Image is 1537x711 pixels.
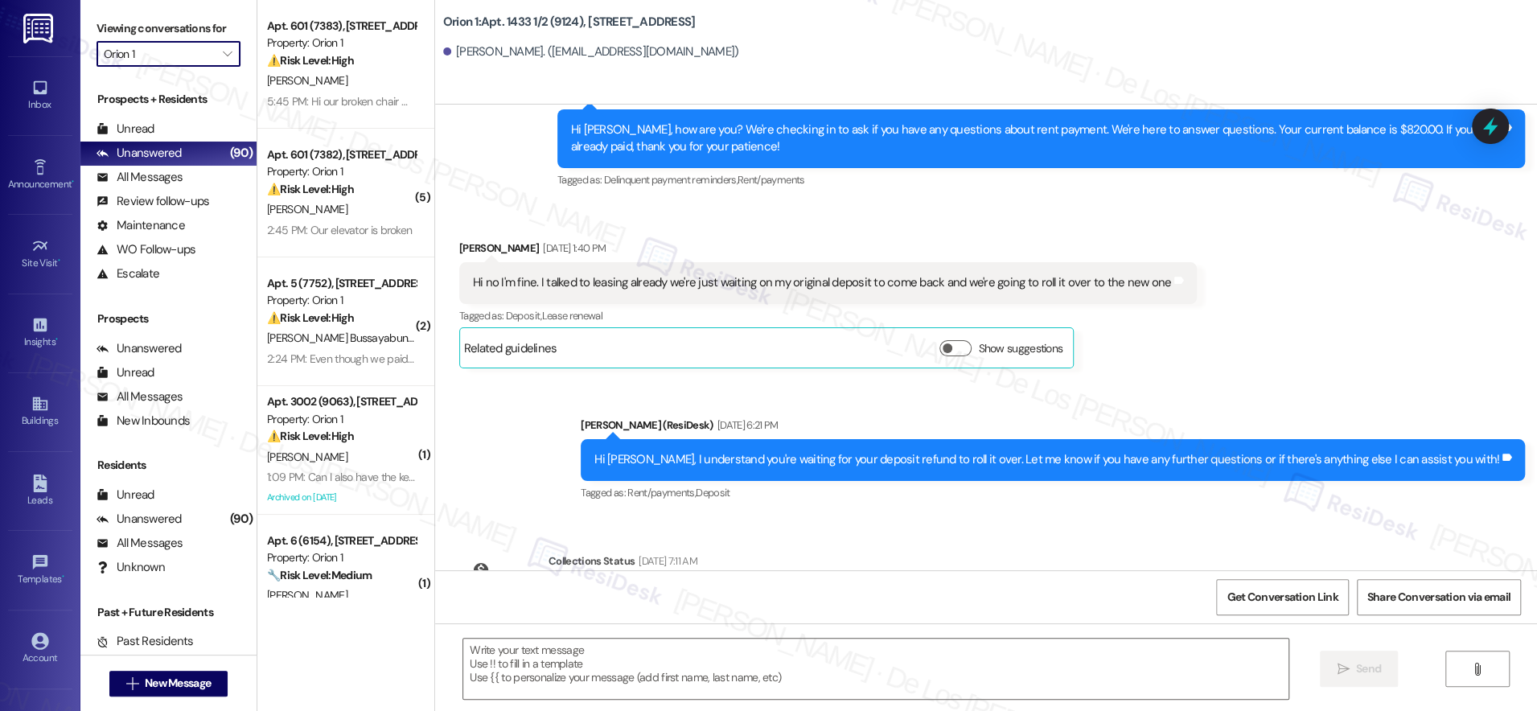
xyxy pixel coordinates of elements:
[713,417,779,434] div: [DATE] 6:21 PM
[97,217,185,234] div: Maintenance
[506,309,542,323] span: Deposit ,
[443,14,696,31] b: Orion 1: Apt. 1433 1/2 (9124), [STREET_ADDRESS]
[58,255,60,266] span: •
[97,487,154,503] div: Unread
[267,53,354,68] strong: ⚠️ Risk Level: High
[23,14,56,43] img: ResiDesk Logo
[97,633,194,650] div: Past Residents
[267,146,416,163] div: Apt. 601 (7382), [STREET_ADDRESS]
[104,41,215,67] input: All communities
[8,549,72,592] a: Templates •
[8,627,72,671] a: Account
[62,571,64,582] span: •
[581,417,1525,439] div: [PERSON_NAME] (ResiDesk)
[80,457,257,474] div: Residents
[267,94,977,109] div: 5:45 PM: Hi our broken chair was taken away but not returned, also the trash room is filled and w...
[1227,589,1338,606] span: Get Conversation Link
[8,470,72,513] a: Leads
[226,141,257,166] div: (90)
[80,91,257,108] div: Prospects + Residents
[267,351,984,366] div: 2:24 PM: Even though we paid the community fee they didn't come in to set the wifi up for us and ...
[267,35,416,51] div: Property: Orion 1
[267,163,416,180] div: Property: Orion 1
[226,507,257,532] div: (90)
[267,588,347,602] span: [PERSON_NAME]
[126,677,138,690] i: 
[80,604,257,621] div: Past + Future Residents
[267,450,347,464] span: [PERSON_NAME]
[267,73,347,88] span: [PERSON_NAME]
[97,265,159,282] div: Escalate
[1357,579,1521,615] button: Share Conversation via email
[557,168,1525,191] div: Tagged as:
[267,568,372,582] strong: 🔧 Risk Level: Medium
[97,145,182,162] div: Unanswered
[459,240,1197,262] div: [PERSON_NAME]
[97,388,183,405] div: All Messages
[464,340,557,364] div: Related guidelines
[55,334,58,345] span: •
[1320,651,1398,687] button: Send
[267,223,412,237] div: 2:45 PM: Our elevator is broken
[604,173,738,187] span: Delinquent payment reminders ,
[97,121,154,138] div: Unread
[8,390,72,434] a: Buildings
[267,331,429,345] span: [PERSON_NAME] Bussayabuntoon
[97,169,183,186] div: All Messages
[267,275,416,292] div: Apt. 5 (7752), [STREET_ADDRESS]
[8,311,72,355] a: Insights •
[541,309,602,323] span: Lease renewal
[97,511,182,528] div: Unanswered
[97,413,190,429] div: New Inbounds
[267,18,416,35] div: Apt. 601 (7383), [STREET_ADDRESS]
[581,481,1525,504] div: Tagged as:
[594,451,1499,468] div: Hi [PERSON_NAME], I understand you're waiting for your deposit refund to roll it over. Let me kno...
[8,74,72,117] a: Inbox
[97,193,209,210] div: Review follow-ups
[97,16,240,41] label: Viewing conversations for
[549,553,635,569] div: Collections Status
[978,340,1062,357] label: Show suggestions
[1471,663,1483,676] i: 
[738,173,805,187] span: Rent/payments
[1337,663,1349,676] i: 
[267,310,354,325] strong: ⚠️ Risk Level: High
[267,202,347,216] span: [PERSON_NAME]
[267,532,416,549] div: Apt. 6 (6154), [STREET_ADDRESS]
[539,240,606,257] div: [DATE] 1:40 PM
[8,232,72,276] a: Site Visit •
[97,535,183,552] div: All Messages
[267,393,416,410] div: Apt. 3002 (9063), [STREET_ADDRESS]
[696,486,729,499] span: Deposit
[571,121,1499,156] div: Hi [PERSON_NAME], how are you? We're checking in to ask if you have any questions about rent paym...
[97,364,154,381] div: Unread
[267,182,354,196] strong: ⚠️ Risk Level: High
[267,470,791,484] div: 1:09 PM: Can I also have the key for the mailbox? I'm changing my driver's liscene and I can't ac...
[267,549,416,566] div: Property: Orion 1
[265,487,417,508] div: Archived on [DATE]
[80,310,257,327] div: Prospects
[1356,660,1381,677] span: Send
[267,292,416,309] div: Property: Orion 1
[267,429,354,443] strong: ⚠️ Risk Level: High
[443,43,739,60] div: [PERSON_NAME]. ([EMAIL_ADDRESS][DOMAIN_NAME])
[97,559,165,576] div: Unknown
[97,340,182,357] div: Unanswered
[459,304,1197,327] div: Tagged as:
[97,241,195,258] div: WO Follow-ups
[72,176,74,187] span: •
[109,671,228,697] button: New Message
[267,411,416,428] div: Property: Orion 1
[635,553,697,569] div: [DATE] 7:11 AM
[1216,579,1348,615] button: Get Conversation Link
[627,486,696,499] span: Rent/payments ,
[223,47,232,60] i: 
[1367,589,1510,606] span: Share Conversation via email
[473,274,1171,291] div: Hi no I'm fine. I talked to leasing already we're just waiting on my original deposit to come bac...
[145,675,211,692] span: New Message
